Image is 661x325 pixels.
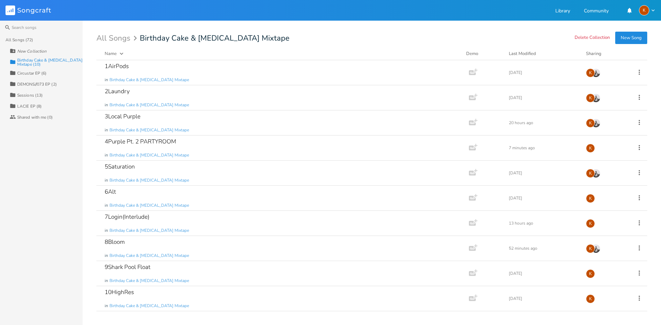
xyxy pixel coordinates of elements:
span: in [105,102,108,108]
button: K [639,5,655,15]
div: Kat [586,219,595,228]
span: in [105,228,108,234]
div: 20 hours ago [509,121,578,125]
div: [DATE] [509,71,578,75]
div: Demo [466,50,501,57]
span: Birthday Cake & [MEDICAL_DATA] Mixtape [109,203,189,208]
div: Kat [586,194,595,203]
button: Name [105,50,458,57]
div: Kat [586,294,595,303]
span: Birthday Cake & [MEDICAL_DATA] Mixtape [109,278,189,284]
span: Birthday Cake & [MEDICAL_DATA] Mixtape [109,177,189,183]
span: Birthday Cake & [MEDICAL_DATA] Mixtape [109,152,189,158]
div: Kat [586,144,595,153]
div: Kat [586,244,595,253]
div: 2Laundry [105,88,130,94]
span: Birthday Cake & [MEDICAL_DATA] Mixtape [109,77,189,83]
div: DEMONS//073 EP (2) [17,82,57,86]
div: Name [105,51,117,57]
span: Birthday Cake & [MEDICAL_DATA] Mixtape [109,253,189,259]
div: Circustar EP (6) [17,71,47,75]
div: Kat [586,169,595,178]
span: in [105,77,108,83]
div: 7 minutes ago [509,146,578,150]
div: Kat [586,119,595,128]
span: Birthday Cake & [MEDICAL_DATA] Mixtape [140,34,290,42]
img: Costa Tzoytzoyrakos [591,94,600,102]
div: [DATE] [509,296,578,301]
div: 1AirPods [105,63,129,69]
div: [DATE] [509,96,578,100]
div: 6Alt [105,189,116,195]
img: Costa Tzoytzoyrakos [591,244,600,253]
div: Kat [586,269,595,278]
div: All Songs (72) [6,38,33,42]
div: [DATE] [509,196,578,200]
a: Library [555,9,570,14]
span: Birthday Cake & [MEDICAL_DATA] Mixtape [109,228,189,234]
span: Birthday Cake & [MEDICAL_DATA] Mixtape [109,303,189,309]
div: [DATE] [509,271,578,275]
div: LACIE EP (8) [17,104,42,108]
div: 13 hours ago [509,221,578,225]
div: 52 minutes ago [509,246,578,250]
span: in [105,127,108,133]
div: Sessions (13) [17,93,43,97]
img: Costa Tzoytzoyrakos [591,119,600,128]
span: in [105,253,108,259]
img: Costa Tzoytzoyrakos [591,68,600,77]
button: New Song [615,32,647,44]
button: Delete Collection [575,35,610,41]
div: 5Saturation [105,164,135,170]
div: [DATE] [509,171,578,175]
div: 7Login(Interlude) [105,214,149,220]
div: Shared with me (0) [17,115,53,119]
div: All Songs [96,35,139,42]
span: in [105,278,108,284]
div: Kat [586,68,595,77]
span: in [105,152,108,158]
div: Sharing [586,50,627,57]
img: Costa Tzoytzoyrakos [591,169,600,178]
div: Birthday Cake & [MEDICAL_DATA] Mixtape (10) [17,58,83,66]
div: New Collection [17,49,46,53]
span: Birthday Cake & [MEDICAL_DATA] Mixtape [109,102,189,108]
a: Community [584,9,609,14]
button: Last Modified [509,50,578,57]
div: Kat [639,5,649,15]
div: 3Local Purple [105,113,140,119]
span: in [105,203,108,208]
div: 9Shark Pool Float [105,264,150,270]
div: Kat [586,94,595,102]
span: Birthday Cake & [MEDICAL_DATA] Mixtape [109,127,189,133]
div: Last Modified [509,51,536,57]
span: in [105,303,108,309]
div: 8Bloom [105,239,125,245]
span: in [105,177,108,183]
div: 10HighRes [105,289,134,295]
div: 4Purple Pt. 2 PARTYROOM [105,139,176,144]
